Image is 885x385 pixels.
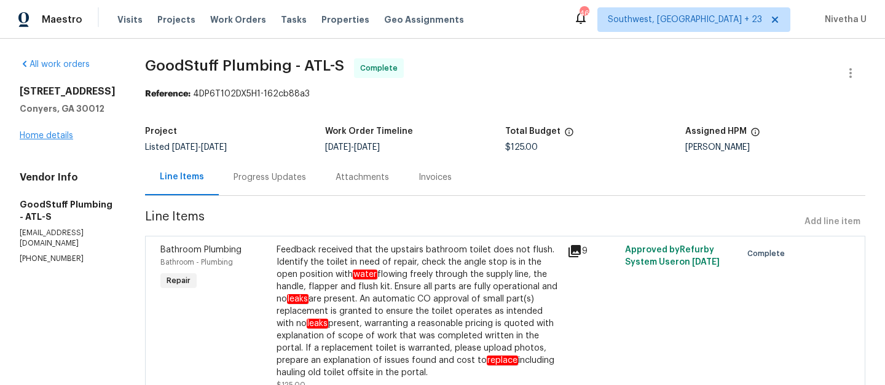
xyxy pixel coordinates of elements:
span: Projects [157,14,195,26]
span: The hpm assigned to this work order. [750,127,760,143]
span: Work Orders [210,14,266,26]
em: leaks [287,294,309,304]
p: [PHONE_NUMBER] [20,254,116,264]
div: Line Items [160,171,204,183]
span: [DATE] [201,143,227,152]
a: All work orders [20,60,90,69]
span: Maestro [42,14,82,26]
div: 9 [567,244,618,259]
span: Properties [321,14,369,26]
div: Invoices [419,171,452,184]
span: Geo Assignments [384,14,464,26]
span: [DATE] [354,143,380,152]
h5: Work Order Timeline [325,127,413,136]
h5: Project [145,127,177,136]
span: The total cost of line items that have been proposed by Opendoor. This sum includes line items th... [564,127,574,143]
span: Tasks [281,15,307,24]
div: [PERSON_NAME] [685,143,865,152]
div: Feedback received that the upstairs bathroom toilet does not flush. Identify the toilet in need o... [277,244,560,379]
h5: Total Budget [505,127,560,136]
h5: Conyers, GA 30012 [20,103,116,115]
span: Approved by Refurby System User on [625,246,720,266]
div: Progress Updates [234,171,306,184]
a: Home details [20,131,73,140]
h4: Vendor Info [20,171,116,184]
span: [DATE] [172,143,198,152]
div: 466 [580,7,588,20]
h2: [STREET_ADDRESS] [20,85,116,98]
em: water [353,270,377,279]
div: Attachments [336,171,389,184]
span: Bathroom Plumbing [160,246,242,254]
span: Listed [145,143,227,152]
span: - [325,143,380,152]
b: Reference: [145,90,191,98]
h5: GoodStuff Plumbing - ATL-S [20,198,116,223]
span: Nivetha U [820,14,867,26]
h5: Assigned HPM [685,127,747,136]
span: Complete [360,62,403,74]
em: leaks [307,319,328,329]
span: GoodStuff Plumbing - ATL-S [145,58,344,73]
span: Bathroom - Plumbing [160,259,233,266]
span: $125.00 [505,143,538,152]
span: Southwest, [GEOGRAPHIC_DATA] + 23 [608,14,762,26]
em: replace [487,356,518,365]
span: - [172,143,227,152]
span: [DATE] [692,258,720,266]
span: Repair [162,274,195,287]
span: Line Items [145,211,800,233]
span: Visits [117,14,143,26]
span: [DATE] [325,143,351,152]
span: Complete [747,247,790,260]
div: 4DP6T102DX5H1-162cb88a3 [145,88,865,100]
p: [EMAIL_ADDRESS][DOMAIN_NAME] [20,228,116,249]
